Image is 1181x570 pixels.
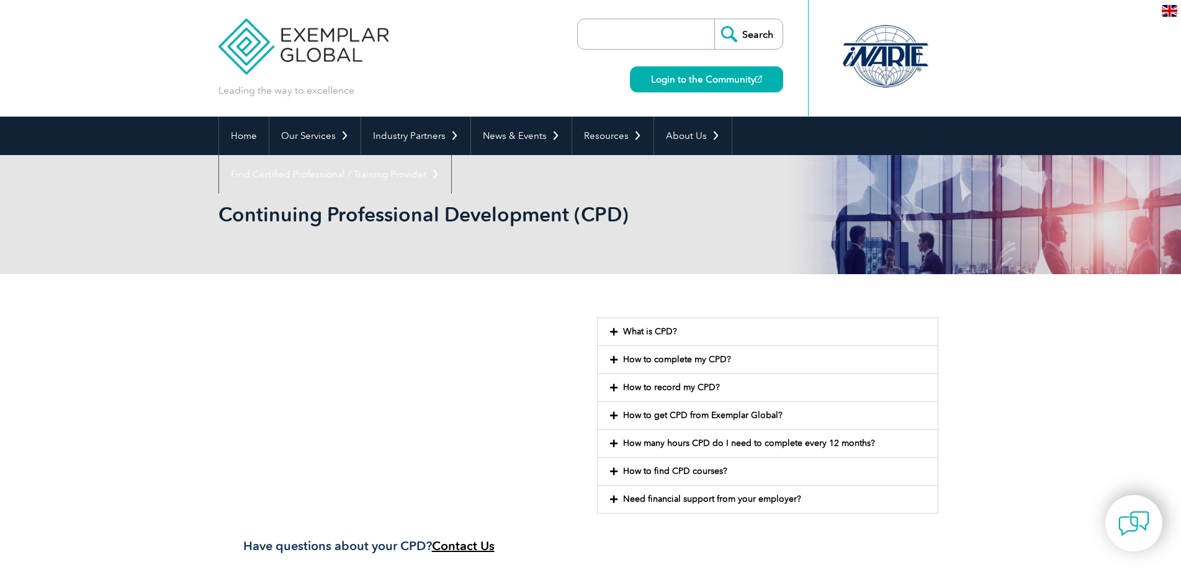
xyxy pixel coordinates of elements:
[623,382,720,393] a: How to record my CPD?
[243,538,585,554] h3: Have questions about your CPD?
[623,438,875,448] a: How many hours CPD do I need to complete every 12 months?
[219,117,269,155] a: Home
[361,117,470,155] a: Industry Partners
[598,430,938,457] div: How many hours CPD do I need to complete every 12 months?
[432,538,495,553] a: Contact Us
[219,155,451,194] a: Find Certified Professional / Training Provider
[1118,508,1149,539] img: contact-chat.png
[598,486,938,513] div: Need financial support from your employer?
[623,326,677,337] a: What is CPD?
[1162,5,1177,17] img: en
[471,117,572,155] a: News & Events
[598,346,938,373] div: How to complete my CPD?
[623,494,801,504] a: Need financial support from your employer?
[269,117,361,155] a: Our Services
[654,117,732,155] a: About Us
[598,374,938,401] div: How to record my CPD?
[218,205,740,225] h2: Continuing Professional Development (CPD)
[623,410,783,421] a: How to get CPD from Exemplar Global?
[714,19,783,49] input: Search
[623,466,727,476] a: How to find CPD courses?
[598,318,938,345] div: What is CPD?
[598,402,938,429] div: How to get CPD from Exemplar Global?
[623,354,731,365] a: How to complete my CPD?
[572,117,653,155] a: Resources
[755,76,762,82] img: open_square.png
[218,84,354,97] p: Leading the way to excellence
[598,458,938,485] div: How to find CPD courses?
[630,66,783,92] a: Login to the Community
